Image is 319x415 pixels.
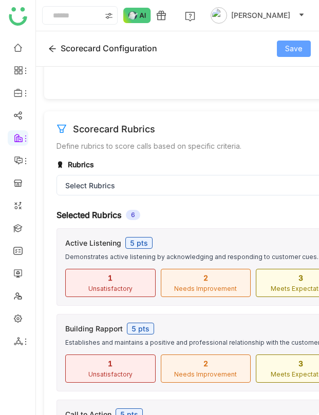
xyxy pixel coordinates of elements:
div: Active Listening [65,239,121,247]
button: Save [277,41,311,57]
div: 6 [126,210,140,220]
img: ask-buddy-normal.svg [123,8,151,23]
div: 5 pts [127,323,154,334]
img: help.svg [185,11,195,22]
img: logo [9,7,27,26]
div: 3 [298,273,303,282]
button: [PERSON_NAME] [209,7,307,24]
div: Selected Rubrics [57,210,122,220]
img: avatar [211,7,227,24]
span: Save [285,43,303,54]
div: 5 pts [125,237,153,249]
div: Building Rapport [65,324,123,333]
div: Needs Improvement [174,370,237,378]
span: [PERSON_NAME] [231,10,290,21]
div: 1 [108,359,112,368]
div: 3 [298,359,303,368]
div: 2 [203,273,208,282]
div: Scorecard Configuration [44,32,157,65]
div: Unsatisfactory [88,370,133,378]
div: Needs Improvement [174,285,237,292]
div: 1 [108,273,112,282]
div: Unsatisfactory [88,285,133,292]
img: search-type.svg [105,12,113,20]
div: 2 [203,359,208,368]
